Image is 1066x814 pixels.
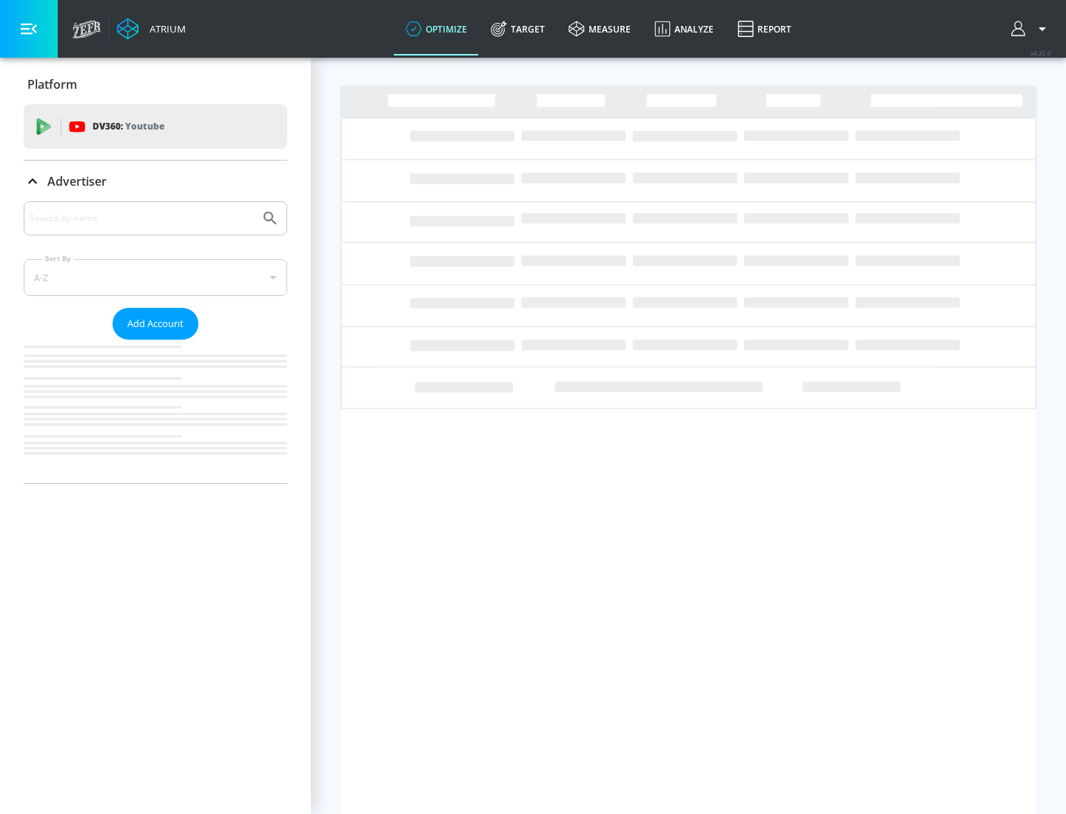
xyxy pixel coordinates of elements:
div: A-Z [24,259,287,296]
nav: list of Advertiser [24,340,287,483]
label: Sort By [42,254,74,263]
input: Search by name [30,209,254,228]
a: measure [557,2,643,55]
p: Advertiser [47,173,107,189]
p: Platform [27,76,77,92]
p: DV360: [93,118,164,135]
button: Add Account [113,308,198,340]
span: Add Account [127,315,184,332]
a: Target [479,2,557,55]
div: Atrium [144,22,186,36]
a: optimize [394,2,479,55]
p: Youtube [125,118,164,134]
a: Report [725,2,803,55]
a: Analyze [643,2,725,55]
div: Advertiser [24,161,287,202]
div: Advertiser [24,201,287,483]
a: Atrium [117,18,186,40]
div: DV360: Youtube [24,104,287,149]
span: v 4.32.0 [1030,49,1051,57]
div: Platform [24,64,287,105]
